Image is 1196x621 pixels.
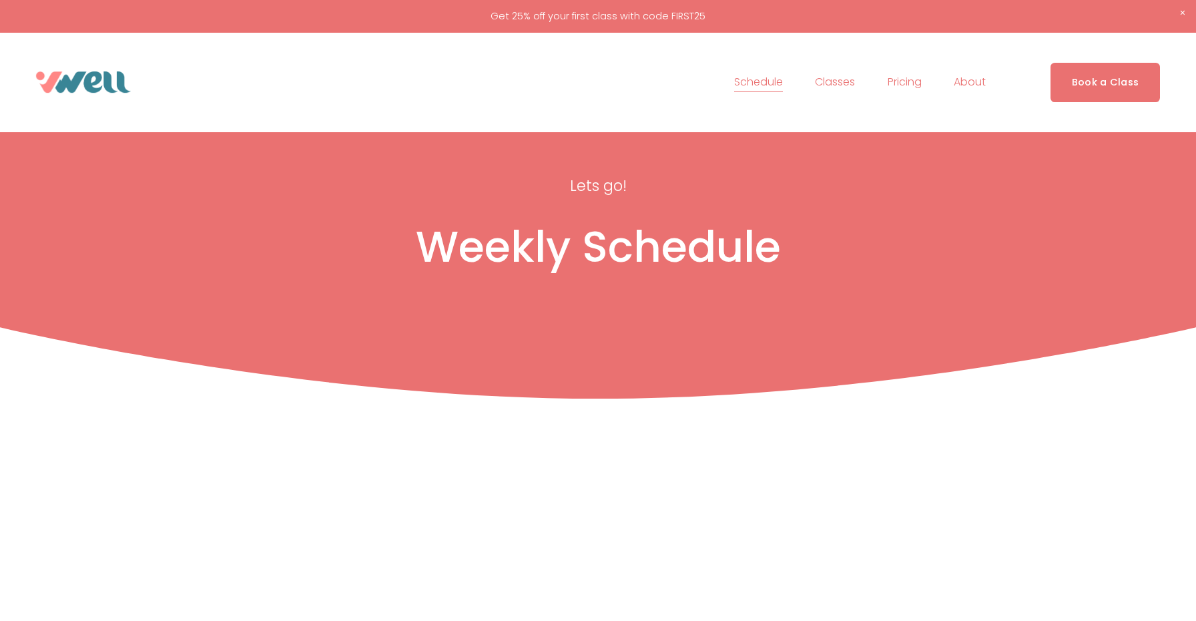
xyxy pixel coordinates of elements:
h1: Weekly Schedule [198,221,998,274]
p: Lets go! [433,172,763,199]
a: Schedule [734,71,783,93]
span: About [954,73,986,92]
img: VWell [36,71,131,93]
a: Pricing [888,71,922,93]
span: Classes [815,73,855,92]
a: Book a Class [1051,63,1161,102]
a: folder dropdown [815,71,855,93]
a: folder dropdown [954,71,986,93]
